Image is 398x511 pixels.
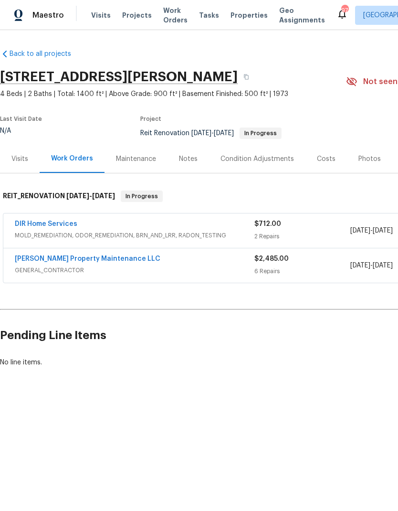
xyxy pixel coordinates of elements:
div: Visits [11,154,28,164]
div: Condition Adjustments [220,154,294,164]
div: 97 [341,6,348,15]
span: GENERAL_CONTRACTOR [15,266,254,275]
div: 2 Repairs [254,232,350,241]
span: - [350,261,393,270]
span: $712.00 [254,221,281,227]
span: In Progress [122,192,162,201]
span: Geo Assignments [279,6,325,25]
div: 6 Repairs [254,266,350,276]
a: DIR Home Services [15,221,77,227]
span: Maestro [32,11,64,20]
span: [DATE] [214,130,234,137]
span: Reit Renovation [140,130,282,137]
span: Project [140,116,161,122]
span: [DATE] [350,262,370,269]
div: Work Orders [51,154,93,163]
div: Costs [317,154,335,164]
span: Work Orders [163,6,188,25]
h6: REIT_RENOVATION [3,191,115,202]
span: - [350,226,393,235]
span: [DATE] [191,130,211,137]
span: Properties [230,11,268,20]
div: Maintenance [116,154,156,164]
button: Copy Address [238,68,255,85]
span: $2,485.00 [254,255,289,262]
span: - [66,192,115,199]
span: Projects [122,11,152,20]
a: [PERSON_NAME] Property Maintenance LLC [15,255,160,262]
span: In Progress [241,130,281,136]
div: Photos [358,154,381,164]
span: Tasks [199,12,219,19]
span: [DATE] [373,262,393,269]
div: Notes [179,154,198,164]
span: - [191,130,234,137]
span: Visits [91,11,111,20]
span: [DATE] [66,192,89,199]
span: [DATE] [350,227,370,234]
span: [DATE] [373,227,393,234]
span: [DATE] [92,192,115,199]
span: MOLD_REMEDIATION, ODOR_REMEDIATION, BRN_AND_LRR, RADON_TESTING [15,231,254,240]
